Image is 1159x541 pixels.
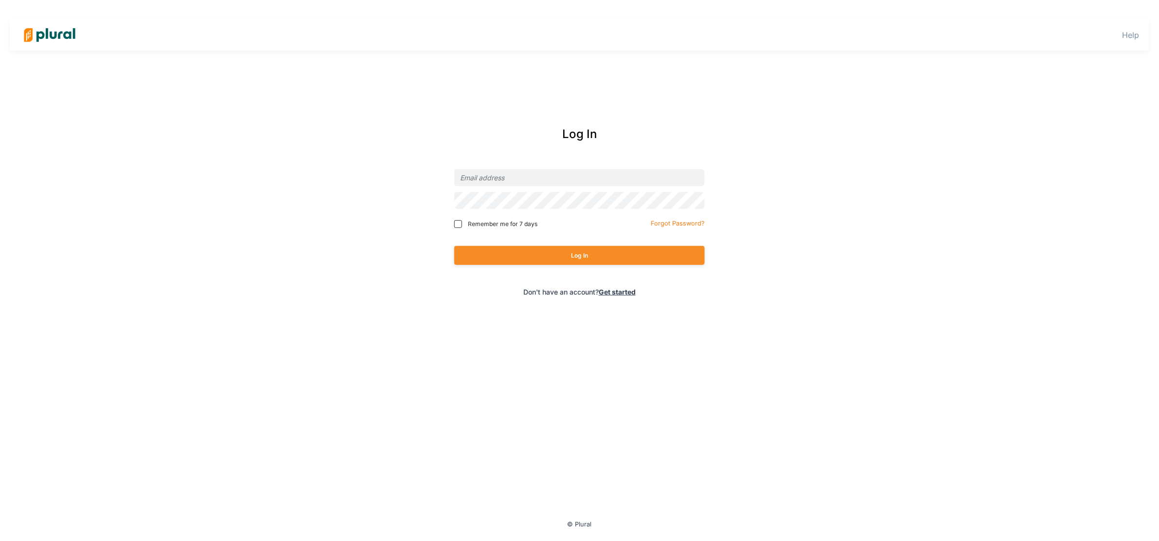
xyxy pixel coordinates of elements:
a: Get started [599,288,636,296]
div: Log In [412,125,747,143]
button: Log In [454,246,705,265]
img: Logo for Plural [16,18,84,52]
span: Remember me for 7 days [468,220,537,228]
a: Forgot Password? [651,218,705,227]
div: Don't have an account? [412,287,747,297]
input: Email address [454,169,705,186]
input: Remember me for 7 days [454,220,462,228]
a: Help [1123,30,1140,40]
small: © Plural [568,521,592,528]
small: Forgot Password? [651,220,705,227]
